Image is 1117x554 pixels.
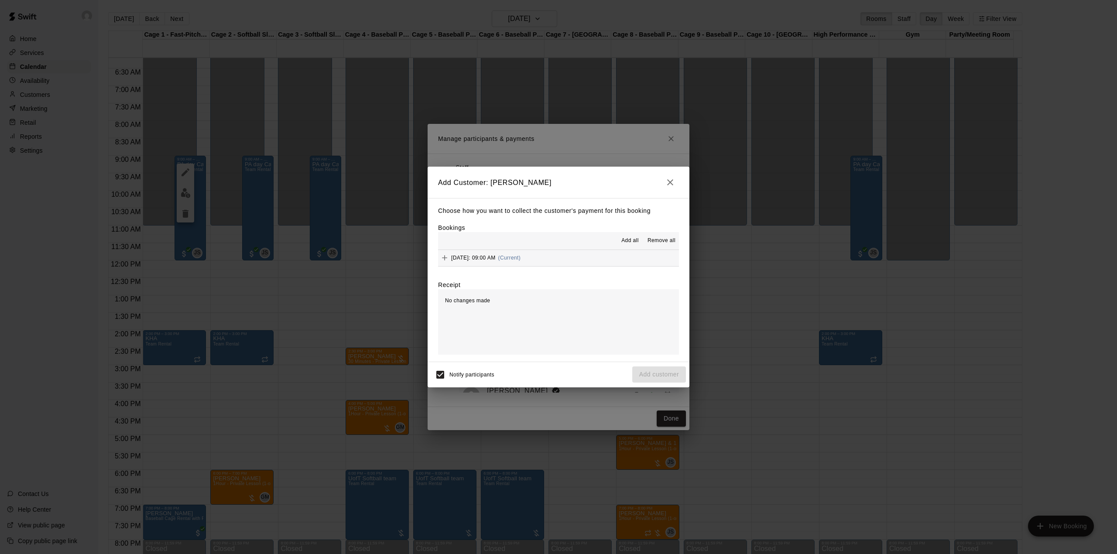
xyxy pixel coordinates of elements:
[498,255,521,261] span: (Current)
[451,255,496,261] span: [DATE]: 09:00 AM
[648,236,675,245] span: Remove all
[438,224,465,231] label: Bookings
[438,205,679,216] p: Choose how you want to collect the customer's payment for this booking
[616,234,644,248] button: Add all
[644,234,679,248] button: Remove all
[438,250,679,266] button: Add[DATE]: 09:00 AM(Current)
[428,167,689,198] h2: Add Customer: [PERSON_NAME]
[449,372,494,378] span: Notify participants
[438,280,460,289] label: Receipt
[445,298,490,304] span: No changes made
[621,236,639,245] span: Add all
[438,254,451,261] span: Add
